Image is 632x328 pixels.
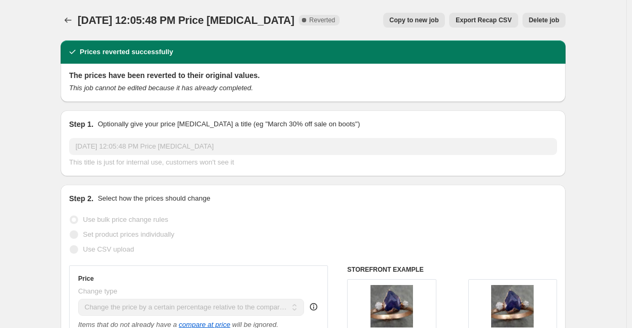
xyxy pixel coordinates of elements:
span: Change type [78,287,117,295]
p: Select how the prices should change [98,193,210,204]
div: help [308,301,319,312]
span: Copy to new job [390,16,439,24]
span: Reverted [309,16,335,24]
span: Export Recap CSV [456,16,511,24]
h3: Price [78,274,94,283]
h6: STOREFRONT EXAMPLE [347,265,557,274]
button: Delete job [523,13,566,28]
h2: Step 2. [69,193,94,204]
button: Price change jobs [61,13,75,28]
i: This job cannot be edited because it has already completed. [69,84,253,92]
p: Optionally give your price [MEDICAL_DATA] a title (eg "March 30% off sale on boots") [98,119,360,130]
h2: Prices reverted successfully [80,47,173,57]
h2: Step 1. [69,119,94,130]
span: This title is just for internal use, customers won't see it [69,158,234,166]
button: Copy to new job [383,13,445,28]
span: Use bulk price change rules [83,215,168,223]
span: [DATE] 12:05:48 PM Price [MEDICAL_DATA] [78,14,294,26]
img: 27576857108_80x.jpg [370,285,413,327]
h2: The prices have been reverted to their original values. [69,70,557,81]
img: 27576857108_80x.jpg [491,285,534,327]
button: Export Recap CSV [449,13,518,28]
span: Use CSV upload [83,245,134,253]
span: Delete job [529,16,559,24]
input: 30% off holiday sale [69,138,557,155]
span: Set product prices individually [83,230,174,238]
